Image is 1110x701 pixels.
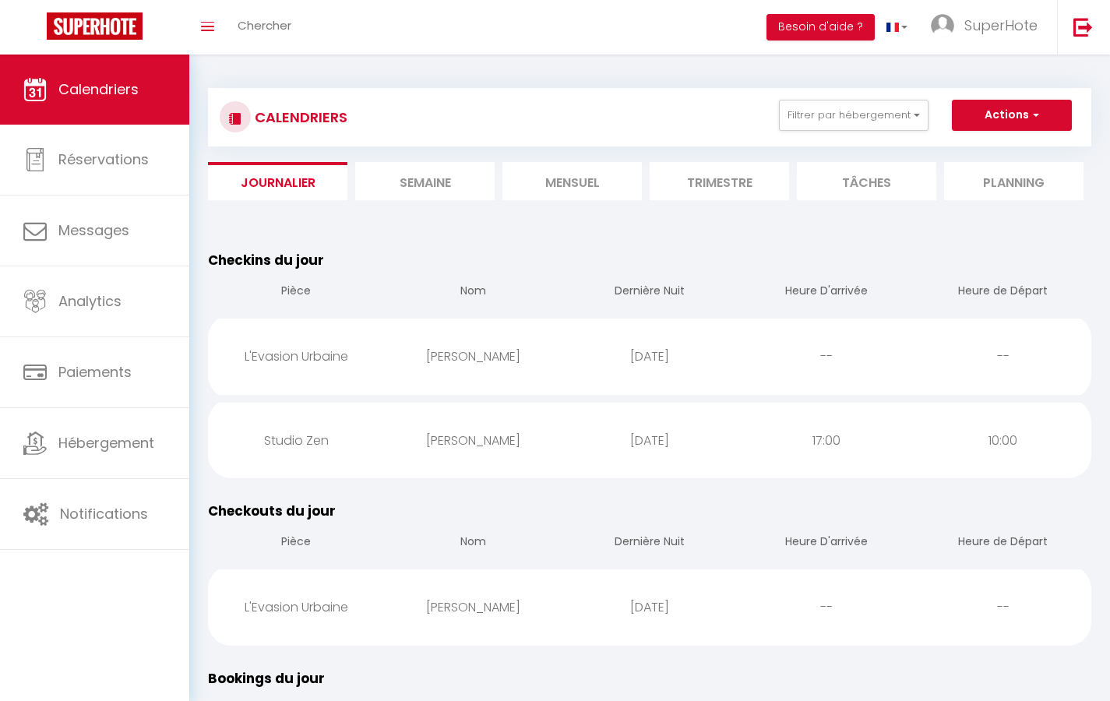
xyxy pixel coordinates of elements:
[502,162,642,200] li: Mensuel
[208,251,324,269] span: Checkins du jour
[208,582,385,632] div: L'Evasion Urbaine
[385,582,562,632] div: [PERSON_NAME]
[58,291,122,311] span: Analytics
[952,100,1072,131] button: Actions
[238,17,291,33] span: Chercher
[385,270,562,315] th: Nom
[562,415,738,466] div: [DATE]
[58,79,139,99] span: Calendriers
[58,433,154,453] span: Hébergement
[1073,17,1093,37] img: logout
[47,12,143,40] img: Super Booking
[766,14,875,41] button: Besoin d'aide ?
[385,415,562,466] div: [PERSON_NAME]
[914,270,1091,315] th: Heure de Départ
[650,162,789,200] li: Trimestre
[914,582,1091,632] div: --
[562,582,738,632] div: [DATE]
[914,521,1091,565] th: Heure de Départ
[251,100,347,135] h3: CALENDRIERS
[385,331,562,382] div: [PERSON_NAME]
[58,220,129,240] span: Messages
[60,504,148,523] span: Notifications
[208,270,385,315] th: Pièce
[208,415,385,466] div: Studio Zen
[738,582,914,632] div: --
[562,521,738,565] th: Dernière Nuit
[738,270,914,315] th: Heure D'arrivée
[12,6,59,53] button: Ouvrir le widget de chat LiveChat
[931,14,954,37] img: ...
[58,362,132,382] span: Paiements
[562,331,738,382] div: [DATE]
[738,331,914,382] div: --
[208,521,385,565] th: Pièce
[944,162,1084,200] li: Planning
[355,162,495,200] li: Semaine
[562,270,738,315] th: Dernière Nuit
[779,100,929,131] button: Filtrer par hébergement
[208,162,347,200] li: Journalier
[208,669,325,688] span: Bookings du jour
[914,415,1091,466] div: 10:00
[208,331,385,382] div: L'Evasion Urbaine
[208,502,336,520] span: Checkouts du jour
[385,521,562,565] th: Nom
[738,521,914,565] th: Heure D'arrivée
[58,150,149,169] span: Réservations
[797,162,936,200] li: Tâches
[964,16,1038,35] span: SuperHote
[738,415,914,466] div: 17:00
[914,331,1091,382] div: --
